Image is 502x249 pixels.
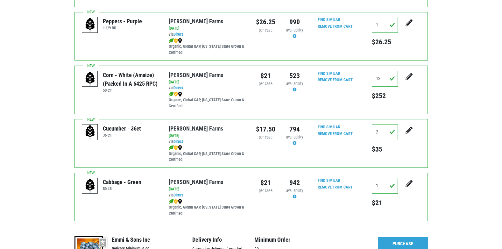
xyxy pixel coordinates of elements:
div: Peppers - Purple [103,17,142,25]
div: $17.50 [256,124,275,134]
span: availability [286,188,303,193]
span: availability [286,28,303,32]
img: map_marker-0e94453035b3232a4d21701695807de9.png [178,92,182,97]
div: 794 [285,124,304,134]
h4: Emmi & Sons Inc [112,236,192,243]
img: leaf-e5c59151409436ccce96b2ca1b28e03c.png [169,145,174,150]
div: Cucumber - 36ct [103,124,141,133]
h6: 50 LB [103,186,141,191]
h6: 1 1/9 BU [103,25,142,30]
div: per case [256,81,275,87]
h5: $252 [372,92,398,100]
div: via [169,139,246,145]
span: availability [286,135,303,139]
input: Qty [372,71,398,87]
img: safety-e55c860ca8c00a9c171001a62a92dabd.png [174,92,178,97]
div: Organic, Global GAP, [US_STATE] State Grown & Certified [169,145,246,163]
div: [DATE] [169,79,246,85]
h6: 50 CT [103,88,159,93]
a: Direct [173,32,183,37]
img: placeholder-variety-43d6402dacf2d531de610a020419775a.svg [82,17,98,33]
input: Remove From Cart [314,130,357,138]
h6: 36 CT [103,133,141,138]
input: Remove From Cart [314,76,357,84]
input: Qty [372,124,398,140]
div: $21 [256,178,275,188]
img: safety-e55c860ca8c00a9c171001a62a92dabd.png [174,38,178,43]
div: per case [256,188,275,194]
a: Find Similar [318,124,340,129]
h5: $26.25 [372,38,398,46]
div: [DATE] [169,25,246,32]
a: Direct [173,139,183,144]
div: via [169,32,246,38]
a: Find Similar [318,71,340,76]
input: Remove From Cart [314,23,357,30]
img: leaf-e5c59151409436ccce96b2ca1b28e03c.png [169,38,174,43]
input: Qty [372,178,398,194]
a: Direct [173,193,183,197]
div: Organic, Global GAP, [US_STATE] State Grown & Certified [169,198,246,217]
a: Find Similar [318,178,340,183]
a: [PERSON_NAME] Farms [169,179,223,185]
img: map_marker-0e94453035b3232a4d21701695807de9.png [178,145,182,150]
div: 942 [285,178,304,188]
div: per case [256,27,275,33]
a: Find Similar [318,17,340,22]
div: per case [256,134,275,140]
h4: Delivery Info [192,236,254,243]
h5: $35 [372,145,398,153]
div: [DATE] [169,186,246,192]
div: Corn - White (Amaize) (Packed in a 6425 RPC) [103,71,159,88]
div: $26.25 [256,17,275,27]
input: Remove From Cart [314,184,357,191]
h5: $21 [372,199,398,207]
div: 523 [285,71,304,81]
a: Direct [173,85,183,90]
img: safety-e55c860ca8c00a9c171001a62a92dabd.png [174,145,178,150]
img: safety-e55c860ca8c00a9c171001a62a92dabd.png [174,199,178,204]
div: via [169,192,246,198]
img: placeholder-variety-43d6402dacf2d531de610a020419775a.svg [82,71,98,87]
div: $21 [256,71,275,81]
img: map_marker-0e94453035b3232a4d21701695807de9.png [178,38,182,43]
div: [DATE] [169,133,246,139]
img: leaf-e5c59151409436ccce96b2ca1b28e03c.png [169,199,174,204]
span: availability [286,81,303,86]
div: Cabbage - Green [103,178,141,186]
div: 990 [285,17,304,27]
div: via [169,85,246,91]
input: Qty [372,17,398,33]
a: [PERSON_NAME] Farms [169,18,223,25]
h4: Minimum Order [254,236,316,243]
img: leaf-e5c59151409436ccce96b2ca1b28e03c.png [169,92,174,97]
img: placeholder-variety-43d6402dacf2d531de610a020419775a.svg [82,178,98,194]
a: [PERSON_NAME] Farms [169,125,223,132]
div: Organic, Global GAP, [US_STATE] State Grown & Certified [169,91,246,109]
a: [PERSON_NAME] Farms [169,72,223,78]
img: map_marker-0e94453035b3232a4d21701695807de9.png [178,199,182,204]
img: placeholder-variety-43d6402dacf2d531de610a020419775a.svg [82,124,98,140]
div: Organic, Global GAP, [US_STATE] State Grown & Certified [169,38,246,56]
